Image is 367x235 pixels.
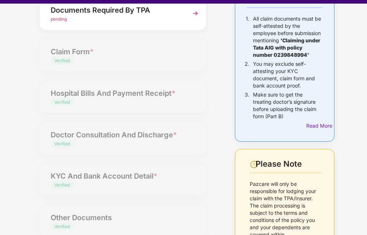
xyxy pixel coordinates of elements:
b: 'Claiming under Tata AIG with policy number 0239848994' [253,37,320,58]
p: You may exclude self-attesting your KYC document, claim form and bank account proof. [253,60,322,89]
p: Make sure to get the treating doctor’s signature before uploading the claim form (Part B) [253,91,322,120]
span: pending [51,16,67,22]
img: svg+xml;base64,PHN2ZyBpZD0iTmV4dCIgeG1sbnM9Imh0dHA6Ly93d3cudzMub3JnLzIwMDAvc3ZnIiB3aWR0aD0iMzYiIG... [189,7,202,20]
p: 2. [245,60,249,89]
p: 1. [246,15,249,59]
div: Please Note [256,159,322,169]
div: Documents Required By TPA [51,4,183,16]
p: 3. [245,91,249,120]
div: Read More [306,122,322,130]
img: svg+xml;base64,PHN2ZyBpZD0iV2FybmluZ18tXzI0eDI0IiBkYXRhLW5hbWU9Ildhcm5pbmcgLSAyNHgyNCIgeG1sbnM9Im... [250,160,258,169]
p: All claim documents must be self-attested by the employee before submission mentioning [253,15,322,59]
